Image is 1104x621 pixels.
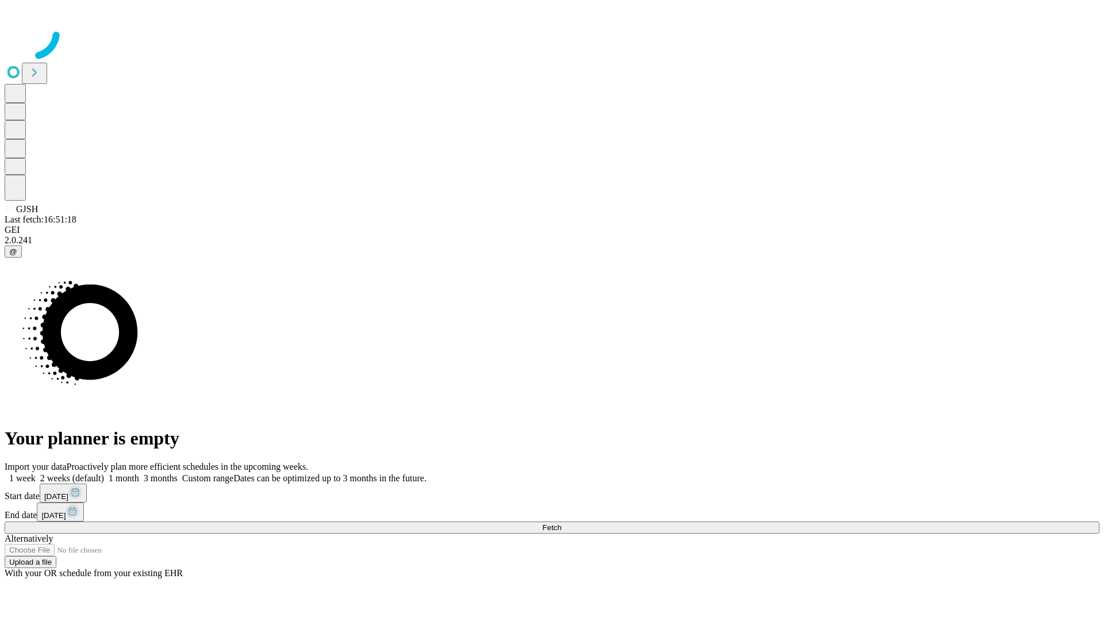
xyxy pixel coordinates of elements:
[41,511,66,520] span: [DATE]
[40,473,104,483] span: 2 weeks (default)
[144,473,178,483] span: 3 months
[5,522,1099,534] button: Fetch
[5,235,1099,246] div: 2.0.241
[9,473,36,483] span: 1 week
[182,473,233,483] span: Custom range
[5,246,22,258] button: @
[5,534,53,543] span: Alternatively
[44,492,68,501] span: [DATE]
[67,462,308,471] span: Proactively plan more efficient schedules in the upcoming weeks.
[40,484,87,503] button: [DATE]
[109,473,139,483] span: 1 month
[5,462,67,471] span: Import your data
[37,503,84,522] button: [DATE]
[5,428,1099,449] h1: Your planner is empty
[16,204,38,214] span: GJSH
[542,523,561,532] span: Fetch
[5,503,1099,522] div: End date
[5,568,183,578] span: With your OR schedule from your existing EHR
[5,225,1099,235] div: GEI
[5,484,1099,503] div: Start date
[5,556,56,568] button: Upload a file
[5,214,76,224] span: Last fetch: 16:51:18
[233,473,426,483] span: Dates can be optimized up to 3 months in the future.
[9,247,17,256] span: @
